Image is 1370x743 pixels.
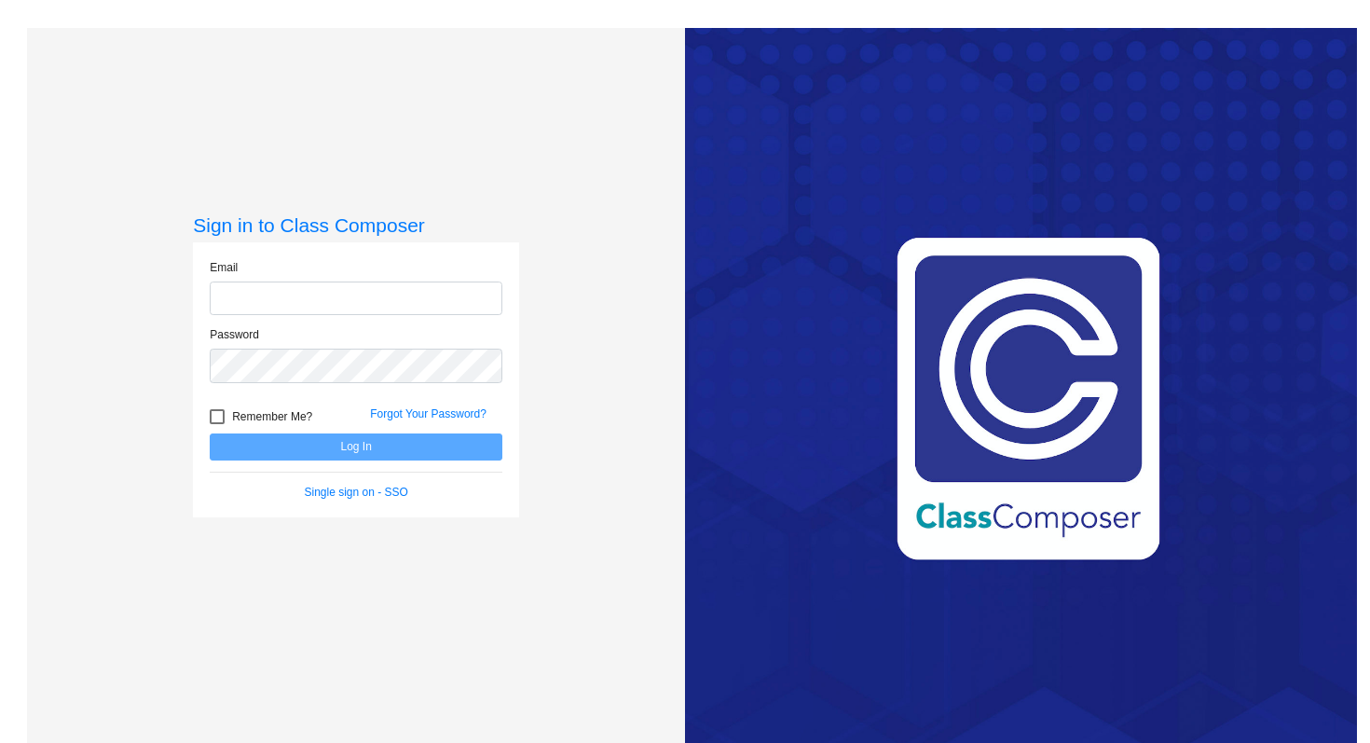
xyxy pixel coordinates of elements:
a: Single sign on - SSO [305,486,408,499]
label: Email [210,259,238,276]
label: Password [210,326,259,343]
h3: Sign in to Class Composer [193,213,519,237]
button: Log In [210,433,502,461]
a: Forgot Your Password? [370,407,486,420]
span: Remember Me? [232,406,312,428]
